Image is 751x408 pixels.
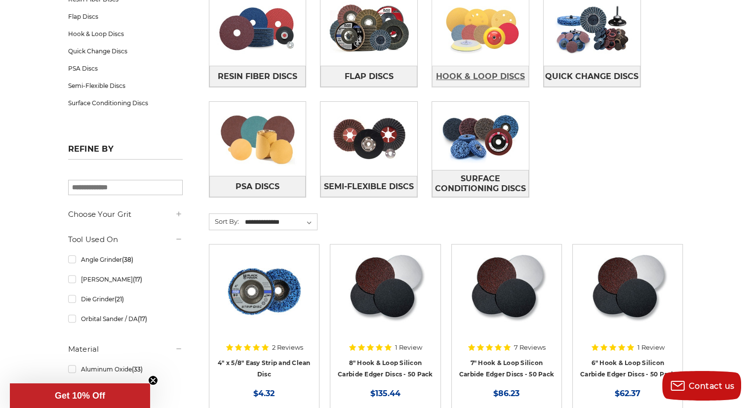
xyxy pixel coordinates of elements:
a: PSA Discs [209,176,306,197]
h5: Material [68,343,183,355]
a: Quick Change Discs [544,66,640,87]
a: Aluminum Oxide [68,361,183,378]
a: Surface Conditioning Discs [68,94,183,112]
span: Resin Fiber Discs [218,68,297,85]
a: Hook & Loop Discs [432,66,529,87]
a: Angle Grinder [68,251,183,268]
a: 8" Hook & Loop Silicon Carbide Edger Discs - 50 Pack [338,359,433,378]
span: PSA Discs [236,178,279,195]
span: (17) [132,276,142,283]
span: $4.32 [253,389,275,398]
span: Surface Conditioning Discs [433,170,528,197]
span: 2 Reviews [272,344,303,351]
a: 6" Hook & Loop Silicon Carbide Edger Discs - 50 Pack [580,359,675,378]
a: Quick Change Discs [68,42,183,60]
span: Semi-Flexible Discs [324,178,414,195]
a: 4" x 5/8" easy strip and clean discs [216,251,312,347]
a: Flap Discs [320,66,417,87]
button: Contact us [662,371,741,401]
button: Close teaser [148,375,158,385]
a: PSA Discs [68,60,183,77]
a: Semi-Flexible Discs [68,77,183,94]
h5: Tool Used On [68,234,183,245]
span: (33) [131,366,142,373]
a: Hook & Loop Discs [68,25,183,42]
a: Semi-Flexible Discs [320,176,417,197]
a: Flap Discs [68,8,183,25]
a: Silicon Carbide 6" Hook & Loop Edger Discs [580,251,675,347]
span: $62.37 [615,389,640,398]
h5: Choose Your Grit [68,208,183,220]
span: 1 Review [395,344,422,351]
img: Silicon Carbide 8" Hook & Loop Edger Discs [345,251,425,330]
span: Quick Change Discs [545,68,638,85]
span: Flap Discs [345,68,394,85]
a: [PERSON_NAME] [68,271,183,288]
a: 7" Hook & Loop Silicon Carbide Edger Discs - 50 Pack [459,359,554,378]
span: 1 Review [637,344,665,351]
a: Ceramic [68,380,183,398]
a: 4" x 5/8" Easy Strip and Clean Disc [218,359,311,378]
span: $135.44 [370,389,400,398]
span: 7 Reviews [514,344,546,351]
img: Semi-Flexible Discs [320,105,417,173]
select: Sort By: [243,215,317,230]
a: Silicon Carbide 7" Hook & Loop Edger Discs [459,251,554,347]
a: Resin Fiber Discs [209,66,306,87]
span: Contact us [689,381,735,391]
img: Silicon Carbide 7" Hook & Loop Edger Discs [467,251,547,330]
img: Surface Conditioning Discs [432,102,529,170]
a: Surface Conditioning Discs [432,170,529,197]
span: (38) [121,256,133,263]
span: (21) [114,295,123,303]
span: Hook & Loop Discs [436,68,525,85]
span: $86.23 [493,389,519,398]
a: Die Grinder [68,290,183,308]
div: Get 10% OffClose teaser [10,383,150,408]
h5: Refine by [68,144,183,160]
img: 4" x 5/8" easy strip and clean discs [225,251,304,330]
a: Orbital Sander / DA [68,310,183,327]
img: Silicon Carbide 6" Hook & Loop Edger Discs [588,251,668,330]
span: (17) [137,315,147,323]
img: PSA Discs [209,105,306,173]
label: Sort By: [209,214,239,229]
a: Silicon Carbide 8" Hook & Loop Edger Discs [337,251,433,347]
span: Get 10% Off [55,391,105,401]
